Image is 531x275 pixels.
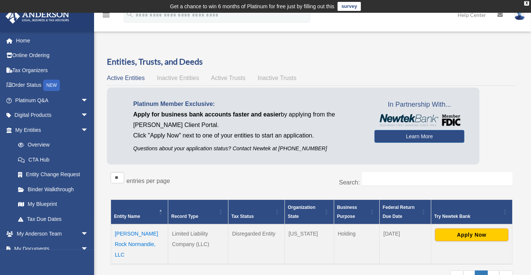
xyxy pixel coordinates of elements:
a: Learn More [374,130,464,143]
span: Federal Return Due Date [383,205,415,219]
div: Try Newtek Bank [434,212,501,221]
a: Overview [11,137,92,153]
a: My Documentsarrow_drop_down [5,241,100,256]
a: menu [102,13,111,20]
label: Search: [339,179,360,186]
td: [DATE] [379,224,431,264]
img: User Pic [514,9,525,20]
span: Inactive Entities [157,75,199,81]
span: Active Trusts [211,75,246,81]
a: My Anderson Teamarrow_drop_down [5,227,100,242]
a: My Blueprint [11,197,96,212]
p: by applying from the [PERSON_NAME] Client Portal. [133,109,363,130]
a: Tax Due Dates [11,212,96,227]
a: Online Ordering [5,48,100,63]
th: Entity Name: Activate to invert sorting [111,200,168,225]
i: menu [102,11,111,20]
h3: Entities, Trusts, and Deeds [107,56,516,68]
th: Record Type: Activate to sort [168,200,228,225]
a: Order StatusNEW [5,78,100,93]
th: Federal Return Due Date: Activate to sort [379,200,431,225]
a: Platinum Q&Aarrow_drop_down [5,93,100,108]
div: close [524,1,529,6]
span: Entity Name [114,214,140,219]
span: arrow_drop_down [81,93,96,108]
th: Try Newtek Bank : Activate to sort [431,200,512,225]
a: Binder Walkthrough [11,182,96,197]
span: Apply for business bank accounts faster and easier [133,111,281,118]
a: My Entitiesarrow_drop_down [5,122,96,137]
a: survey [338,2,361,11]
a: Digital Productsarrow_drop_down [5,108,100,123]
p: Questions about your application status? Contact Newtek at [PHONE_NUMBER] [133,144,363,153]
img: NewtekBankLogoSM.png [378,114,461,126]
i: search [126,10,134,18]
img: Anderson Advisors Platinum Portal [3,9,72,24]
span: arrow_drop_down [81,122,96,138]
span: Business Purpose [337,205,357,219]
td: Holding [334,224,379,264]
td: Disregarded Entity [228,224,285,264]
span: In Partnership With... [374,99,464,111]
span: Organization State [288,205,315,219]
label: entries per page [126,178,170,184]
span: Inactive Trusts [258,75,297,81]
td: [PERSON_NAME] Rock Normandie, LLC [111,224,168,264]
span: Active Entities [107,75,145,81]
a: Tax Organizers [5,63,100,78]
span: Record Type [171,214,198,219]
span: arrow_drop_down [81,227,96,242]
th: Organization State: Activate to sort [285,200,334,225]
div: NEW [43,80,60,91]
p: Click "Apply Now" next to one of your entities to start an application. [133,130,363,141]
a: Home [5,33,100,48]
span: Tax Status [231,214,254,219]
td: [US_STATE] [285,224,334,264]
span: arrow_drop_down [81,241,96,257]
button: Apply Now [435,228,508,241]
td: Limited Liability Company (LLC) [168,224,228,264]
a: CTA Hub [11,152,96,167]
div: Get a chance to win 6 months of Platinum for free just by filling out this [170,2,335,11]
th: Tax Status: Activate to sort [228,200,285,225]
a: Entity Change Request [11,167,96,182]
th: Business Purpose: Activate to sort [334,200,379,225]
p: Platinum Member Exclusive: [133,99,363,109]
span: arrow_drop_down [81,108,96,123]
